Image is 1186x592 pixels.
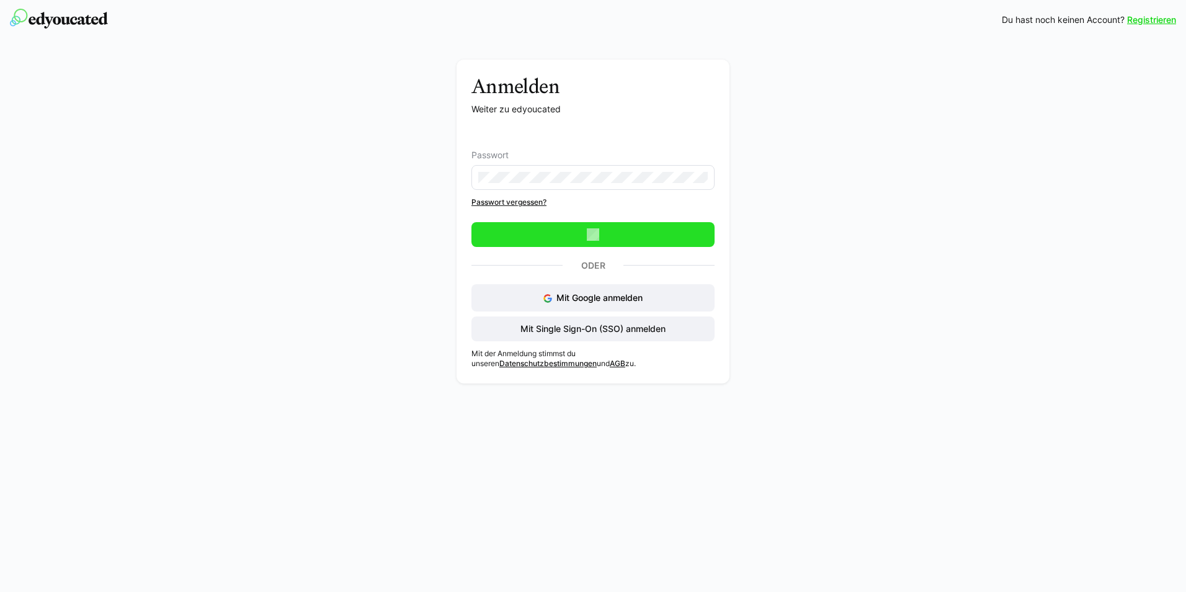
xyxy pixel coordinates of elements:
[471,284,715,312] button: Mit Google anmelden
[471,103,715,115] p: Weiter zu edyoucated
[471,74,715,98] h3: Anmelden
[10,9,108,29] img: edyoucated
[563,257,623,274] p: Oder
[556,292,643,303] span: Mit Google anmelden
[499,359,597,368] a: Datenschutzbestimmungen
[1002,14,1125,26] span: Du hast noch keinen Account?
[471,197,715,207] a: Passwort vergessen?
[519,323,667,335] span: Mit Single Sign-On (SSO) anmelden
[1127,14,1176,26] a: Registrieren
[610,359,625,368] a: AGB
[471,349,715,369] p: Mit der Anmeldung stimmst du unseren und zu.
[471,316,715,341] button: Mit Single Sign-On (SSO) anmelden
[471,150,509,160] span: Passwort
